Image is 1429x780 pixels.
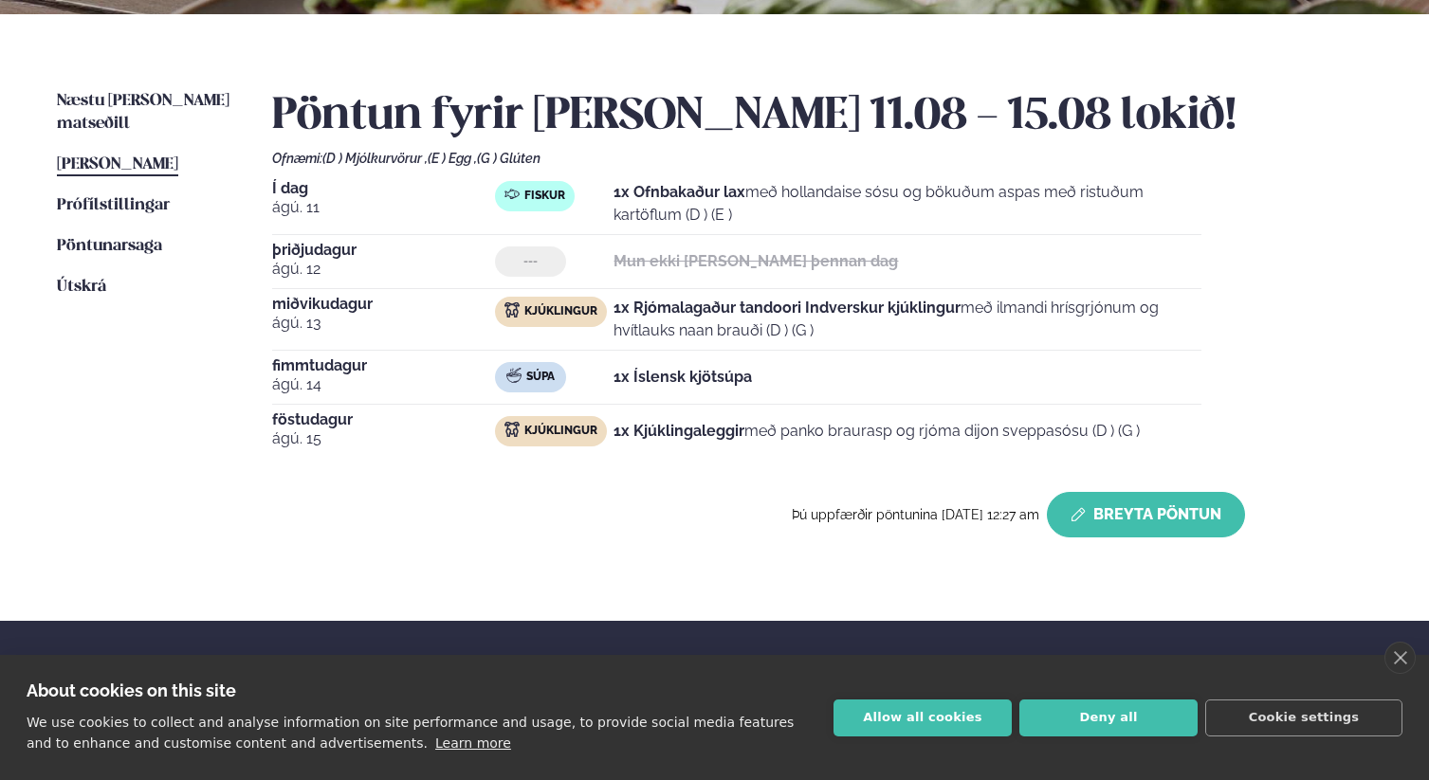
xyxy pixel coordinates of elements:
[614,422,744,440] strong: 1x Kjúklingaleggir
[524,189,565,204] span: Fiskur
[322,151,428,166] span: (D ) Mjólkurvörur ,
[504,302,520,317] img: chicken.svg
[435,735,511,751] a: Learn more
[477,151,540,166] span: (G ) Glúten
[272,312,495,335] span: ágú. 13
[504,187,520,202] img: fish.svg
[272,297,495,312] span: miðvikudagur
[57,197,170,213] span: Prófílstillingar
[272,258,495,281] span: ágú. 12
[504,422,520,437] img: chicken.svg
[57,154,178,176] a: [PERSON_NAME]
[506,368,522,383] img: soup.svg
[1047,492,1245,537] button: Breyta Pöntun
[614,252,898,270] strong: Mun ekki [PERSON_NAME] þennan dag
[1384,642,1416,674] a: close
[272,427,495,450] span: ágú. 15
[27,680,236,700] strong: About cookies on this site
[1205,699,1402,736] button: Cookie settings
[27,715,794,751] p: We use cookies to collect and analyse information on site performance and usage, to provide socia...
[524,304,597,319] span: Kjúklingur
[272,90,1372,143] h2: Pöntun fyrir [PERSON_NAME] 11.08 - 15.08 lokið!
[57,235,162,258] a: Pöntunarsaga
[272,243,495,258] span: þriðjudagur
[614,183,745,201] strong: 1x Ofnbakaður lax
[57,279,106,295] span: Útskrá
[523,254,538,269] span: ---
[57,238,162,254] span: Pöntunarsaga
[614,420,1140,443] p: með panko braurasp og rjóma dijon sveppasósu (D ) (G )
[428,151,477,166] span: (E ) Egg ,
[57,276,106,299] a: Útskrá
[834,699,1012,736] button: Allow all cookies
[1019,699,1198,736] button: Deny all
[57,90,234,136] a: Næstu [PERSON_NAME] matseðill
[614,368,752,386] strong: 1x Íslensk kjötsúpa
[57,194,170,217] a: Prófílstillingar
[526,370,555,385] span: Súpa
[614,181,1201,227] p: með hollandaise sósu og bökuðum aspas með ristuðum kartöflum (D ) (E )
[614,299,961,317] strong: 1x Rjómalagaður tandoori Indverskur kjúklingur
[57,93,229,132] span: Næstu [PERSON_NAME] matseðill
[272,412,495,427] span: föstudagur
[272,373,495,396] span: ágú. 14
[57,156,178,172] span: [PERSON_NAME]
[272,151,1372,166] div: Ofnæmi:
[272,358,495,373] span: fimmtudagur
[614,297,1201,342] p: með ilmandi hrísgrjónum og hvítlauks naan brauði (D ) (G )
[524,424,597,439] span: Kjúklingur
[792,507,1039,522] span: Þú uppfærðir pöntunina [DATE] 12:27 am
[272,181,495,196] span: Í dag
[272,196,495,219] span: ágú. 11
